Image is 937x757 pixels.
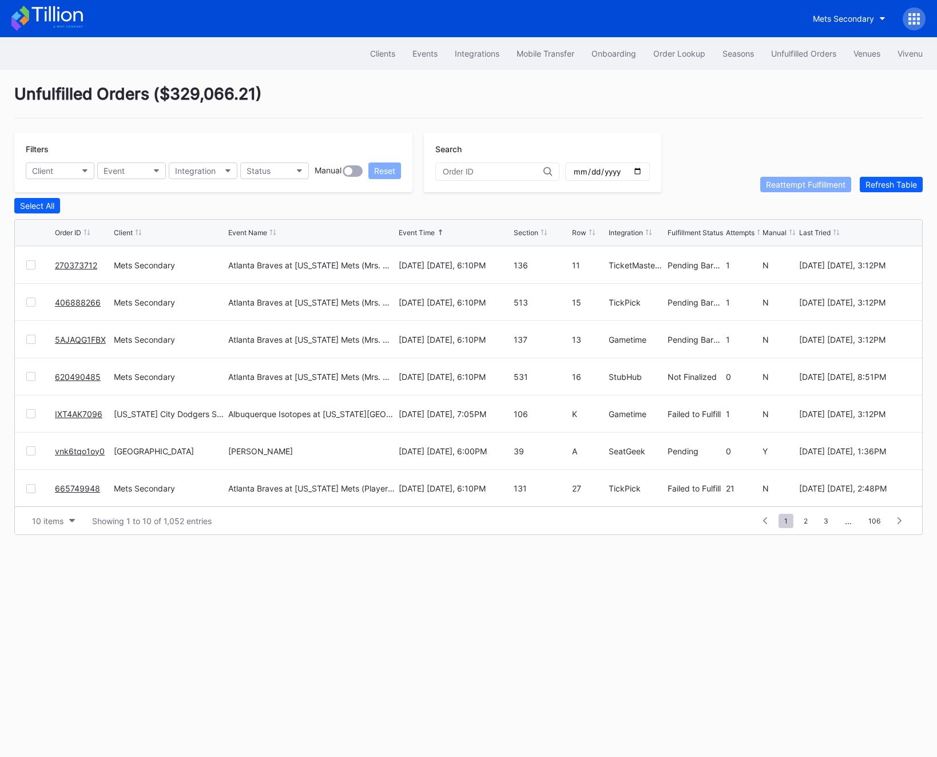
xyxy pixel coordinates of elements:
[55,483,100,493] a: 665749948
[572,335,606,344] div: 13
[799,372,911,382] div: [DATE] [DATE], 8:51PM
[726,446,760,456] div: 0
[799,409,911,419] div: [DATE] [DATE], 3:12PM
[668,260,724,270] div: Pending Barcode Validation
[609,372,665,382] div: StubHub
[572,228,586,237] div: Row
[412,49,438,58] div: Events
[572,446,606,456] div: A
[446,43,508,64] button: Integrations
[20,201,54,211] div: Select All
[583,43,645,64] button: Onboarding
[726,335,760,344] div: 1
[169,163,237,179] button: Integration
[726,483,760,493] div: 21
[514,372,570,382] div: 531
[572,483,606,493] div: 27
[362,43,404,64] button: Clients
[32,166,53,176] div: Client
[798,514,813,528] span: 2
[514,298,570,307] div: 513
[609,446,665,456] div: SeatGeek
[399,298,510,307] div: [DATE] [DATE], 6:10PM
[572,372,606,382] div: 16
[114,335,225,344] div: Mets Secondary
[247,166,271,176] div: Status
[514,260,570,270] div: 136
[865,180,917,189] div: Refresh Table
[763,228,787,237] div: Manual
[645,43,714,64] button: Order Lookup
[668,372,724,382] div: Not Finalized
[443,167,543,176] input: Order ID
[668,483,724,493] div: Failed to Fulfill
[726,372,760,382] div: 0
[836,516,860,526] div: ...
[55,228,81,237] div: Order ID
[726,409,760,419] div: 1
[399,228,435,237] div: Event Time
[514,483,570,493] div: 131
[228,409,396,419] div: Albuquerque Isotopes at [US_STATE][GEOGRAPHIC_DATA] Comets
[779,514,793,528] span: 1
[726,228,755,237] div: Attempts
[514,228,538,237] div: Section
[228,372,396,382] div: Atlanta Braves at [US_STATE] Mets (Mrs. Met Bobblehead Giveaway)
[609,298,665,307] div: TickPick
[760,177,851,192] button: Reattempt Fulfillment
[889,43,931,64] button: Vivenu
[668,228,723,237] div: Fulfillment Status
[517,49,574,58] div: Mobile Transfer
[763,260,796,270] div: N
[763,483,796,493] div: N
[609,335,665,344] div: Gametime
[104,166,125,176] div: Event
[860,177,923,192] button: Refresh Table
[114,372,225,382] div: Mets Secondary
[228,260,396,270] div: Atlanta Braves at [US_STATE] Mets (Mrs. Met Bobblehead Giveaway)
[404,43,446,64] button: Events
[455,49,499,58] div: Integrations
[26,513,81,529] button: 10 items
[609,409,665,419] div: Gametime
[845,43,889,64] button: Venues
[726,260,760,270] div: 1
[609,228,643,237] div: Integration
[114,298,225,307] div: Mets Secondary
[97,163,166,179] button: Event
[766,180,845,189] div: Reattempt Fulfillment
[55,446,105,456] a: vnk6tqo1oy0
[55,372,101,382] a: 620490485
[799,228,831,237] div: Last Tried
[240,163,309,179] button: Status
[771,49,836,58] div: Unfulfilled Orders
[32,516,63,526] div: 10 items
[228,228,267,237] div: Event Name
[55,335,106,344] a: 5AJAQG1FBX
[609,260,665,270] div: TicketMasterResale
[399,260,510,270] div: [DATE] [DATE], 6:10PM
[514,446,570,456] div: 39
[514,409,570,419] div: 106
[668,335,724,344] div: Pending Barcode Validation
[722,49,754,58] div: Seasons
[399,409,510,419] div: [DATE] [DATE], 7:05PM
[763,335,796,344] div: N
[228,483,396,493] div: Atlanta Braves at [US_STATE] Mets (Player Replica Jersey Giveaway)
[14,198,60,213] button: Select All
[114,483,225,493] div: Mets Secondary
[114,260,225,270] div: Mets Secondary
[799,260,911,270] div: [DATE] [DATE], 3:12PM
[228,298,396,307] div: Atlanta Braves at [US_STATE] Mets (Mrs. Met Bobblehead Giveaway)
[763,446,796,456] div: Y
[55,298,101,307] a: 406888266
[315,165,342,177] div: Manual
[714,43,763,64] button: Seasons
[399,335,510,344] div: [DATE] [DATE], 6:10PM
